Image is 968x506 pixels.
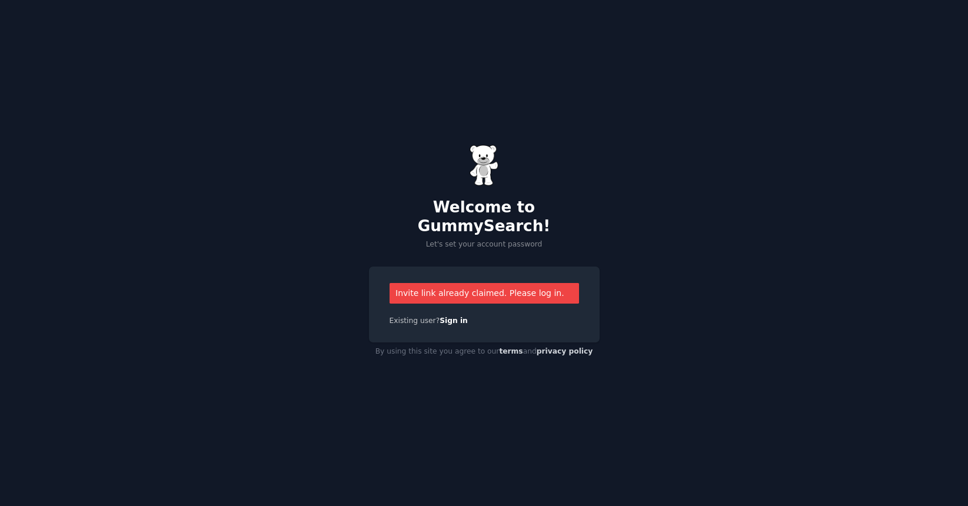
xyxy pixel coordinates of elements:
[470,145,499,186] img: Gummy Bear
[537,347,593,355] a: privacy policy
[440,317,468,325] a: Sign in
[369,342,600,361] div: By using this site you agree to our and
[390,317,440,325] span: Existing user?
[499,347,523,355] a: terms
[390,283,579,304] div: Invite link already claimed. Please log in.
[369,239,600,250] p: Let's set your account password
[369,198,600,235] h2: Welcome to GummySearch!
